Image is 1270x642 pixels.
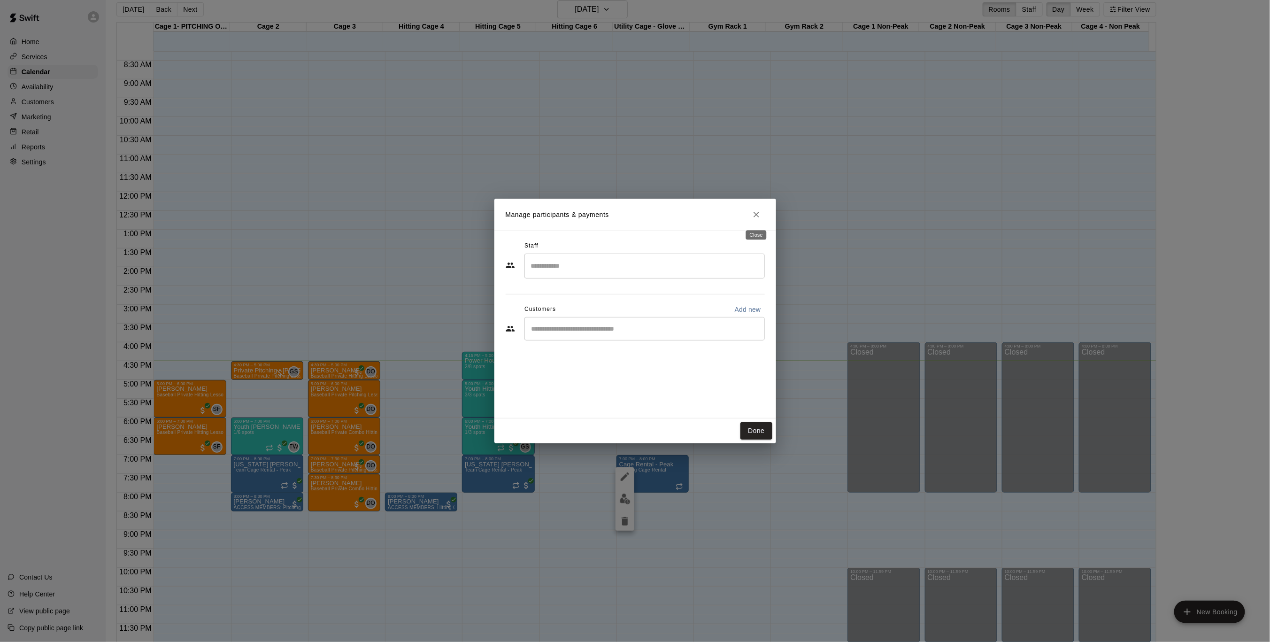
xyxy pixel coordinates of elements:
div: Start typing to search customers... [524,317,765,340]
svg: Staff [506,261,515,270]
p: Add new [735,305,761,314]
svg: Customers [506,324,515,333]
span: Customers [524,302,556,317]
span: Staff [524,239,538,254]
div: Close [746,230,767,240]
button: Add new [731,302,765,317]
div: Search staff [524,254,765,278]
p: Manage participants & payments [506,210,609,220]
button: Close [748,206,765,223]
button: Done [740,422,772,440]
